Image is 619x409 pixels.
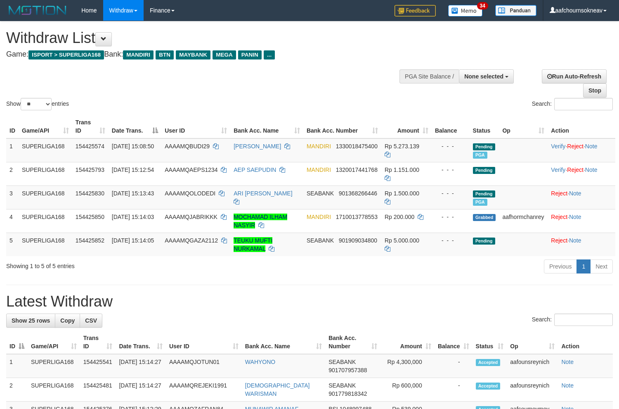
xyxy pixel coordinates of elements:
[585,166,598,173] a: Note
[6,378,28,402] td: 2
[60,317,75,324] span: Copy
[495,5,536,16] img: panduan.png
[385,190,419,197] span: Rp 1.500.000
[165,190,215,197] span: AAAAMQOLODEDI
[6,259,252,270] div: Showing 1 to 5 of 5 entries
[532,314,613,326] label: Search:
[476,359,501,366] span: Accepted
[336,214,378,220] span: Copy 1710013778553 to clipboard
[6,331,28,354] th: ID: activate to sort column descending
[399,69,459,83] div: PGA Site Balance /
[165,143,210,150] span: AAAAMQBUDI29
[12,317,50,324] span: Show 25 rows
[473,167,495,174] span: Pending
[116,378,166,402] td: [DATE] 15:14:27
[6,4,69,17] img: MOTION_logo.png
[76,143,104,150] span: 154425574
[507,331,558,354] th: Op: activate to sort column ascending
[477,2,488,10] span: 34
[245,359,275,365] a: WAHYONO
[6,115,19,138] th: ID
[558,331,613,354] th: Action
[242,331,325,354] th: Bank Acc. Name: activate to sort column ascending
[80,378,116,402] td: 154425481
[499,115,548,138] th: Op: activate to sort column ascending
[473,143,495,150] span: Pending
[116,354,166,378] td: [DATE] 15:14:27
[80,354,116,378] td: 154425541
[28,50,104,59] span: ISPORT > SUPERLIGA168
[112,143,154,150] span: [DATE] 15:08:50
[554,314,613,326] input: Search:
[112,237,154,244] span: [DATE] 15:14:05
[176,50,210,59] span: MAYBANK
[21,98,52,110] select: Showentries
[336,143,378,150] span: Copy 1330018475400 to clipboard
[576,259,591,273] a: 1
[307,143,331,150] span: MANDIRI
[112,190,154,197] span: [DATE] 15:13:43
[80,331,116,354] th: Trans ID: activate to sort column ascending
[123,50,154,59] span: MANDIRI
[6,314,55,328] a: Show 25 rows
[385,143,419,150] span: Rp 5.273.139
[464,73,503,80] span: None selected
[234,190,292,197] a: ARI [PERSON_NAME]
[6,293,613,310] h1: Latest Withdraw
[380,354,435,378] td: Rp 4,300,000
[230,115,303,138] th: Bank Acc. Name: activate to sort column ascending
[476,383,501,390] span: Accepted
[435,213,466,221] div: - - -
[561,382,574,389] a: Note
[245,382,310,397] a: [DEMOGRAPHIC_DATA] WARISMAN
[395,5,436,17] img: Feedback.jpg
[385,166,419,173] span: Rp 1.151.000
[473,190,495,197] span: Pending
[80,314,102,328] a: CSV
[569,190,581,197] a: Note
[19,209,72,233] td: SUPERLIGA168
[28,354,80,378] td: SUPERLIGA168
[548,138,615,162] td: · ·
[380,331,435,354] th: Amount: activate to sort column ascending
[551,237,567,244] a: Reject
[544,259,577,273] a: Previous
[583,83,607,97] a: Stop
[166,378,242,402] td: AAAAMQREJEKI1991
[307,237,334,244] span: SEABANK
[542,69,607,83] a: Run Auto-Refresh
[567,166,584,173] a: Reject
[432,115,470,138] th: Balance
[307,214,331,220] span: MANDIRI
[532,98,613,110] label: Search:
[548,162,615,185] td: · ·
[307,166,331,173] span: MANDIRI
[551,190,567,197] a: Reject
[76,237,104,244] span: 154425852
[548,209,615,233] td: ·
[6,185,19,209] td: 3
[548,233,615,256] td: ·
[567,143,584,150] a: Reject
[19,138,72,162] td: SUPERLIGA168
[6,138,19,162] td: 1
[435,378,473,402] td: -
[551,166,565,173] a: Verify
[561,359,574,365] a: Note
[473,152,487,159] span: Marked by aafsoumeymey
[499,209,548,233] td: aafhormchanrey
[328,359,356,365] span: SEABANK
[328,390,367,397] span: Copy 901779818342 to clipboard
[435,166,466,174] div: - - -
[569,214,581,220] a: Note
[165,237,218,244] span: AAAAMQGAZA2112
[339,190,377,197] span: Copy 901368266446 to clipboard
[6,354,28,378] td: 1
[303,115,381,138] th: Bank Acc. Number: activate to sort column ascending
[6,209,19,233] td: 4
[459,69,514,83] button: None selected
[28,378,80,402] td: SUPERLIGA168
[166,331,242,354] th: User ID: activate to sort column ascending
[435,189,466,197] div: - - -
[473,238,495,245] span: Pending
